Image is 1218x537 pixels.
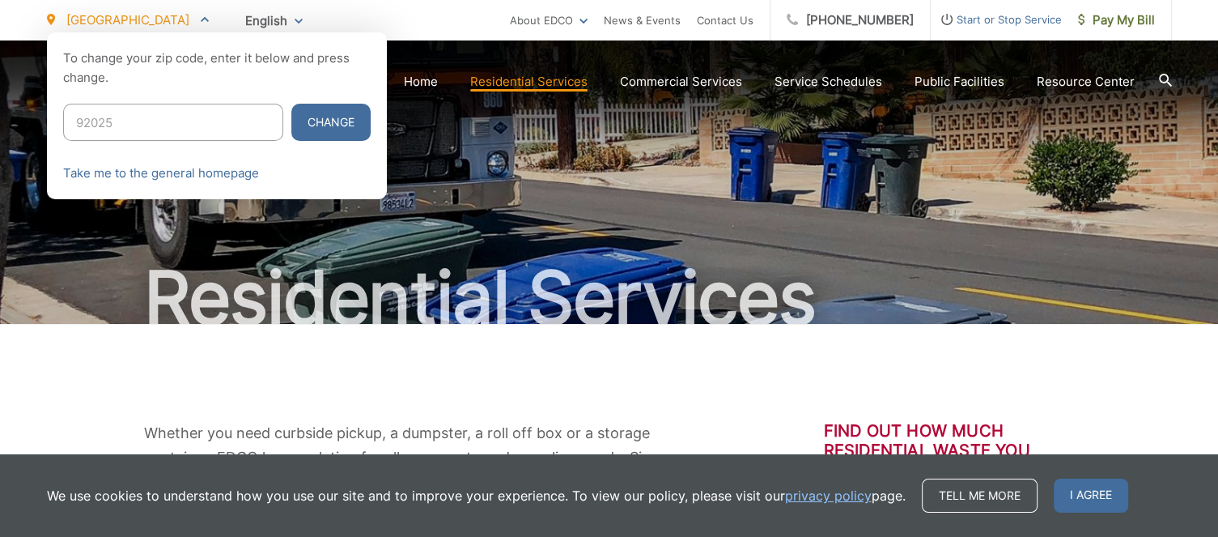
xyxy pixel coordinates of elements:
span: Pay My Bill [1078,11,1155,30]
p: We use cookies to understand how you use our site and to improve your experience. To view our pol... [47,486,906,505]
input: Enter zip code [63,104,283,141]
a: News & Events [604,11,681,30]
a: privacy policy [785,486,872,505]
a: Contact Us [697,11,753,30]
span: [GEOGRAPHIC_DATA] [66,12,189,28]
a: Take me to the general homepage [63,164,259,183]
span: English [233,6,315,35]
p: To change your zip code, enter it below and press change. [63,49,371,87]
a: About EDCO [510,11,588,30]
button: Change [291,104,371,141]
